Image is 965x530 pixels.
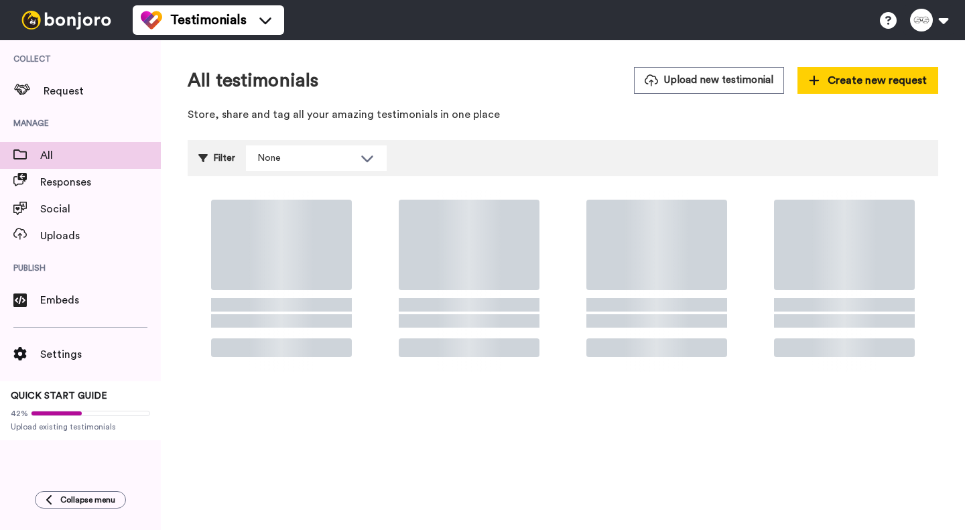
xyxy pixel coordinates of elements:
span: Embeds [40,292,161,308]
span: QUICK START GUIDE [11,391,107,401]
img: tm-color.svg [141,9,162,31]
p: Store, share and tag all your amazing testimonials in one place [188,107,938,123]
span: Settings [40,346,161,362]
span: Uploads [40,228,161,244]
button: Upload new testimonial [634,67,784,93]
span: Testimonials [170,11,247,29]
span: 42% [11,408,28,419]
span: Create new request [809,72,927,88]
button: Create new request [797,67,938,94]
h1: All testimonials [188,70,318,91]
div: Filter [198,145,235,171]
span: All [40,147,161,163]
div: None [257,151,354,165]
span: Upload existing testimonials [11,421,150,432]
span: Collapse menu [60,494,115,505]
button: Collapse menu [35,491,126,509]
span: Social [40,201,161,217]
span: Responses [40,174,161,190]
img: bj-logo-header-white.svg [16,11,117,29]
span: Request [44,83,161,99]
